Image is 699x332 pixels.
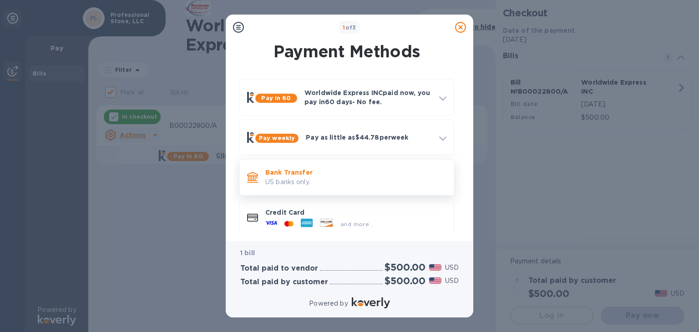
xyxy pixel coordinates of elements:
[352,297,390,308] img: Logo
[429,277,441,284] img: USD
[240,249,255,257] b: 1 bill
[343,24,345,31] span: 1
[259,135,295,141] b: Pay weekly
[265,208,446,217] p: Credit Card
[265,168,446,177] p: Bank Transfer
[304,88,432,106] p: Worldwide Express INC paid now, you pay in 60 days - No fee.
[240,278,328,287] h3: Total paid by customer
[429,264,441,271] img: USD
[261,95,291,101] b: Pay in 60
[385,275,425,287] h2: $500.00
[343,24,356,31] b: of 3
[445,263,459,272] p: USD
[309,299,348,308] p: Powered by
[238,42,456,61] h1: Payment Methods
[265,177,446,187] p: US banks only.
[306,133,432,142] p: Pay as little as $44.78 per week
[240,264,318,273] h3: Total paid to vendor
[340,221,374,227] span: and more...
[445,276,459,286] p: USD
[385,262,425,273] h2: $500.00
